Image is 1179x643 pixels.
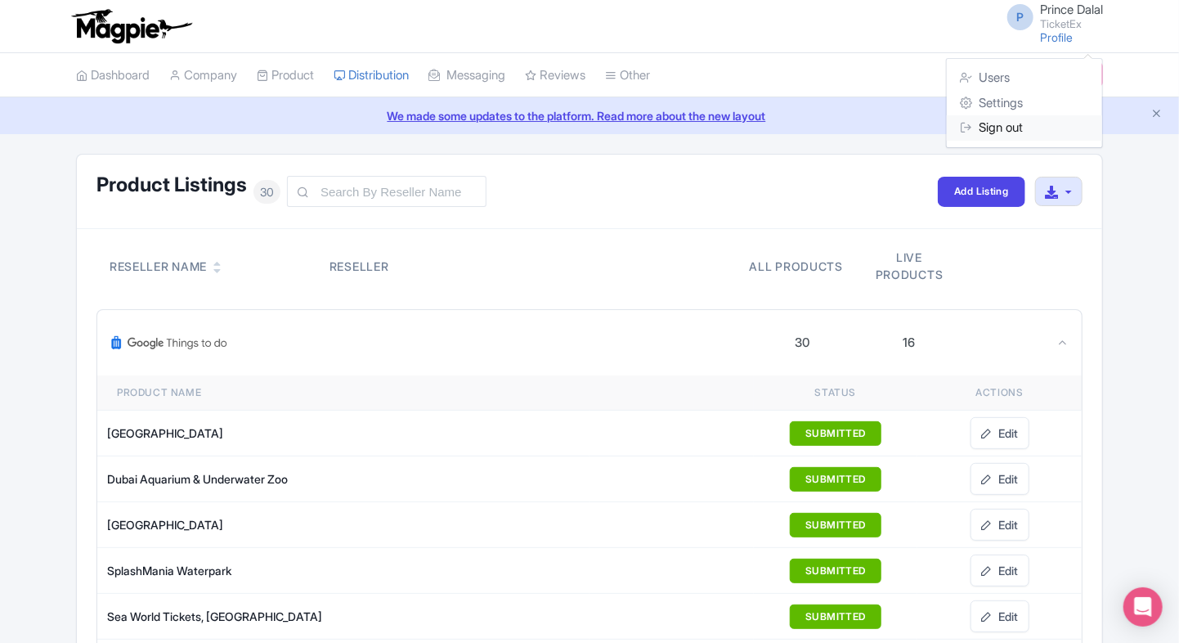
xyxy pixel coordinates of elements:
div: 16 [903,334,915,353]
a: Settings [947,91,1102,116]
th: Product name [97,375,589,411]
a: Users [947,65,1102,91]
span: P [1007,4,1033,30]
input: Search By Reseller Name [287,176,486,207]
button: SUBMITTED [790,421,881,446]
button: SUBMITTED [790,605,881,629]
small: TicketEx [1040,19,1103,29]
span: Prince Dalal [1040,2,1103,17]
div: [GEOGRAPHIC_DATA] [107,516,589,533]
span: 30 [253,180,280,204]
a: Messaging [428,53,505,98]
a: Edit [971,509,1029,541]
div: Reseller [329,258,530,275]
img: Google Things To Do [110,323,228,362]
a: Sign out [947,115,1102,141]
div: Open Intercom Messenger [1123,587,1163,627]
button: Close announcement [1150,106,1163,124]
button: SUBMITTED [790,559,881,583]
div: Live products [863,249,956,283]
div: All products [750,258,843,275]
a: P Prince Dalal TicketEx [997,3,1103,29]
a: Add Listing [938,177,1024,207]
h1: Product Listings [96,174,247,196]
div: Reseller Name [110,258,207,275]
a: Product [257,53,314,98]
img: logo-ab69f6fb50320c5b225c76a69d11143b.png [68,8,195,44]
div: SplashMania Waterpark [107,562,589,579]
button: SUBMITTED [790,513,881,537]
th: Actions [917,375,1082,411]
a: Reviews [525,53,585,98]
div: [GEOGRAPHIC_DATA] [107,425,589,442]
div: Sea World Tickets, [GEOGRAPHIC_DATA] [107,608,589,625]
th: Status [754,375,918,411]
a: Other [605,53,650,98]
a: Distribution [334,53,409,98]
a: Edit [971,555,1029,587]
a: Company [169,53,237,98]
a: Dashboard [76,53,150,98]
div: Dubai Aquarium & Underwater Zoo [107,470,589,488]
a: Profile [1040,30,1073,44]
a: Edit [971,417,1029,449]
button: SUBMITTED [790,467,881,492]
div: 30 [795,334,809,353]
a: Edit [971,463,1029,495]
a: Edit [971,600,1029,632]
a: We made some updates to the platform. Read more about the new layout [10,107,1169,124]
